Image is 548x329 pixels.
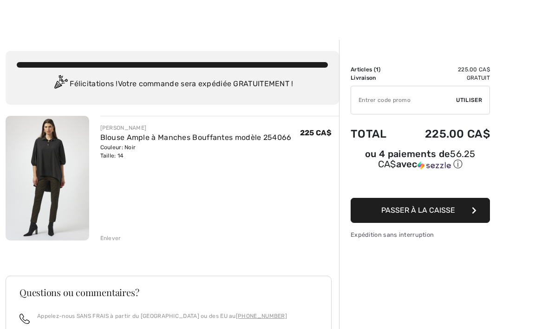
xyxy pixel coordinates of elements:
[20,314,30,324] img: call
[100,124,292,132] div: [PERSON_NAME]
[100,143,292,160] div: Couleur: Noir Taille: 14
[376,66,378,73] span: 1
[300,128,332,137] span: 225 CA$
[378,148,476,170] span: 56.25 CA$
[100,234,121,242] div: Enlever
[51,75,70,94] img: Congratulation2.svg
[456,96,482,104] span: Utiliser
[351,118,400,150] td: Total
[17,75,328,94] div: Félicitations ! Votre commande sera expédiée GRATUITEMENT !
[6,116,89,240] img: Blouse Ample à Manches Bouffantes modèle 254066
[351,198,490,223] button: Passer à la caisse
[381,206,455,215] span: Passer à la caisse
[351,230,490,239] div: Expédition sans interruption
[351,65,400,74] td: Articles ( )
[351,150,490,174] div: ou 4 paiements de56.25 CA$avecSezzle Cliquez pour en savoir plus sur Sezzle
[236,313,287,319] a: [PHONE_NUMBER]
[400,74,490,82] td: Gratuit
[351,174,490,195] iframe: PayPal-paypal
[418,161,451,170] img: Sezzle
[400,65,490,74] td: 225.00 CA$
[351,86,456,114] input: Code promo
[351,74,400,82] td: Livraison
[37,312,287,320] p: Appelez-nous SANS FRAIS à partir du [GEOGRAPHIC_DATA] ou des EU au
[400,118,490,150] td: 225.00 CA$
[351,150,490,171] div: ou 4 paiements de avec
[20,288,318,297] h3: Questions ou commentaires?
[100,133,292,142] a: Blouse Ample à Manches Bouffantes modèle 254066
